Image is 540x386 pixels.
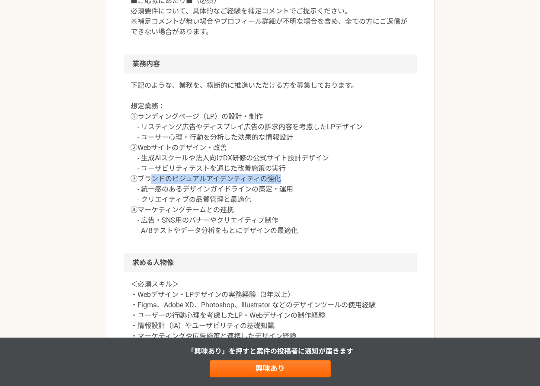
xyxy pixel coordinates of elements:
a: 興味あり [210,360,331,377]
h2: 業務内容 [124,54,417,73]
p: 下記のような、業務を、横断的に推進いただける方を募集しております。 想定業務： ①ランディングページ（LP）の設計・制作 - リスティング広告やディスプレイ広告の訴求内容を考慮したLPデザイン ... [131,80,410,236]
p: 「興味あり」を押すと 案件の投稿者に通知が届きます [187,346,353,357]
h2: 求める人物像 [124,253,417,272]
